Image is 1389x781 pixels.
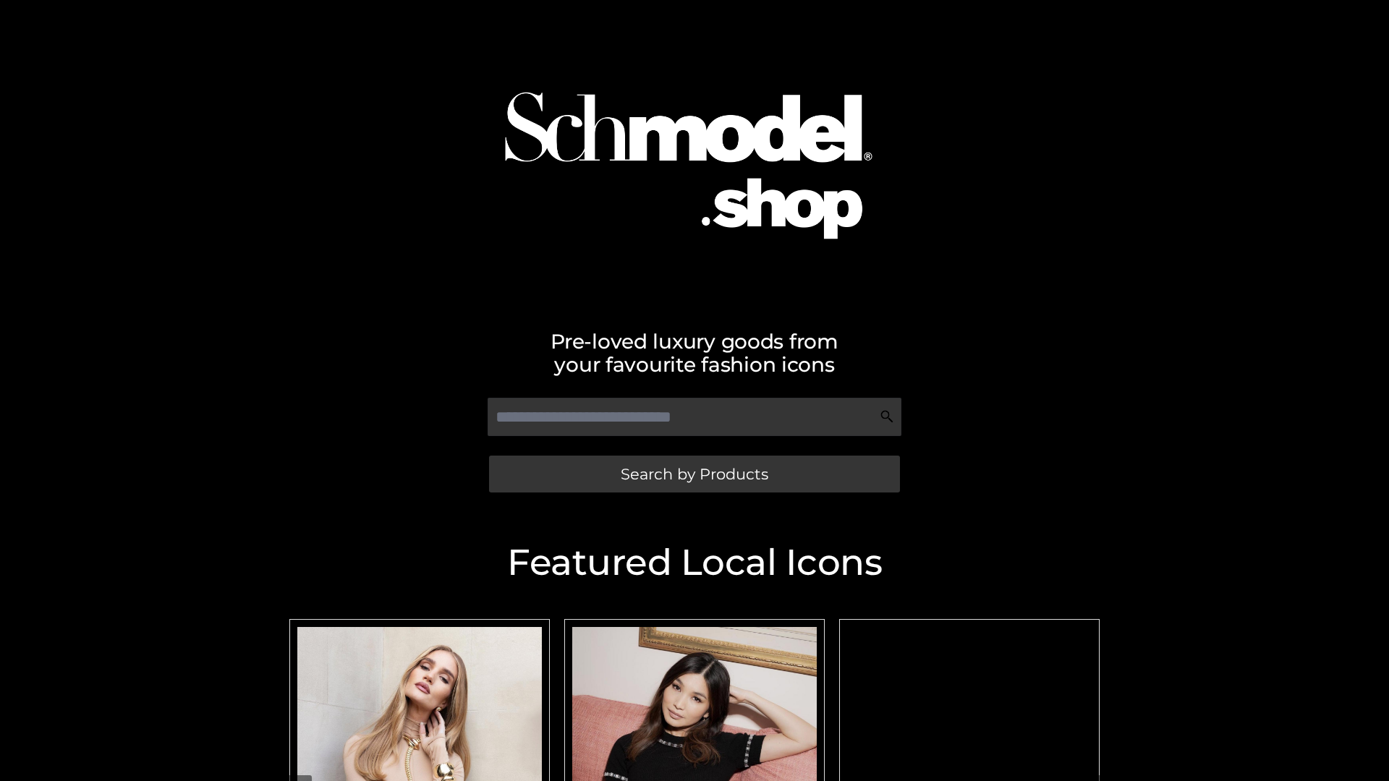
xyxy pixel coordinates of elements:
[880,409,894,424] img: Search Icon
[282,545,1107,581] h2: Featured Local Icons​
[282,330,1107,376] h2: Pre-loved luxury goods from your favourite fashion icons
[621,466,768,482] span: Search by Products
[489,456,900,492] a: Search by Products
